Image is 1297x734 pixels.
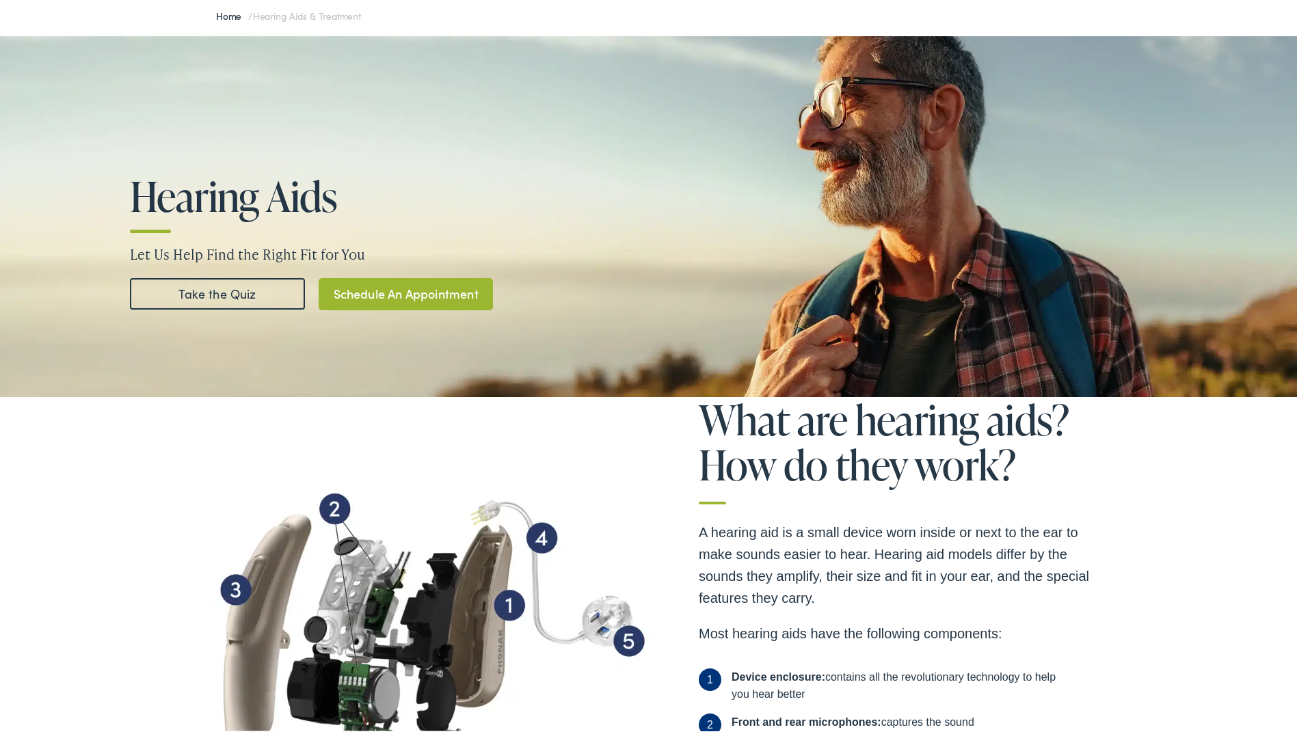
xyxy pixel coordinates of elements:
p: A hearing aid is a small device worn inside or next to the ear to make sounds easier to hear. Hea... [699,519,1105,606]
span: / [216,6,361,20]
b: Front and rear microphones: [732,713,881,725]
h1: Hearing Aids [130,171,546,216]
h2: What are hearing aids? How do they work? [699,394,1105,502]
p: Most hearing aids have the following components: [699,620,1105,642]
div: captures the sound [732,711,974,733]
a: Home [216,6,248,20]
a: Schedule An Appointment [319,275,493,308]
div: contains all the revolutionary technology to help you hear better [732,666,1056,700]
p: Let Us Help Find the Right Fit for You [130,241,1177,262]
a: Take the Quiz [130,275,305,307]
span: 1 [699,666,721,688]
b: Device enclosure: [732,668,825,680]
span: 2 [699,711,721,733]
span: Hearing Aids & Treatment [253,6,361,20]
